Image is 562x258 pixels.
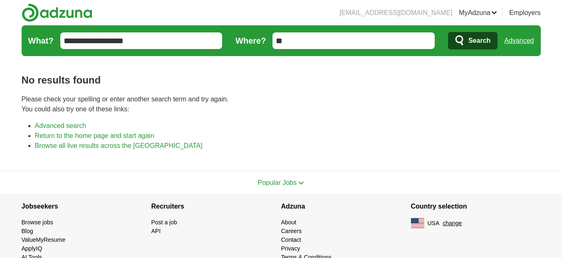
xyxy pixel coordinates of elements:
img: Adzuna logo [22,3,92,22]
a: ValueMyResume [22,236,66,243]
h1: No results found [22,73,541,88]
label: What? [28,34,54,47]
a: Advanced search [35,122,87,129]
a: About [281,219,297,226]
a: Browse jobs [22,219,53,226]
span: Search [468,32,490,49]
a: Employers [509,8,541,18]
p: Please check your spelling or enter another search term and try again. You could also try one of ... [22,94,541,114]
li: [EMAIL_ADDRESS][DOMAIN_NAME] [339,8,452,18]
label: Where? [235,34,266,47]
a: Contact [281,236,301,243]
button: Search [448,32,498,49]
button: change [443,219,462,228]
a: Post a job [151,219,177,226]
a: Return to the home page and start again [35,132,154,139]
a: Privacy [281,245,300,252]
a: API [151,228,161,234]
a: Blog [22,228,33,234]
img: toggle icon [298,181,304,185]
a: Advanced [504,32,534,49]
span: USA [428,219,440,228]
h4: Country selection [411,195,541,218]
a: Careers [281,228,302,234]
a: MyAdzuna [459,8,497,18]
span: Popular Jobs [258,179,297,186]
a: Browse all live results across the [GEOGRAPHIC_DATA] [35,142,203,149]
a: ApplyIQ [22,245,42,252]
img: US flag [411,218,424,228]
